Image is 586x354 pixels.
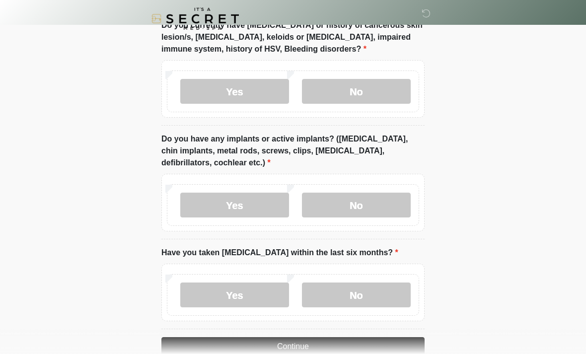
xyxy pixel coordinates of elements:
[161,19,425,55] label: Do you currently have [MEDICAL_DATA] or history of cancerous skin lesion/s, [MEDICAL_DATA], keloi...
[161,133,425,169] label: Do you have any implants or active implants? ([MEDICAL_DATA], chin implants, metal rods, screws, ...
[161,247,398,259] label: Have you taken [MEDICAL_DATA] within the last six months?
[180,79,289,104] label: Yes
[302,283,411,307] label: No
[302,193,411,217] label: No
[180,193,289,217] label: Yes
[180,283,289,307] label: Yes
[302,79,411,104] label: No
[151,7,239,30] img: It's A Secret Med Spa Logo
